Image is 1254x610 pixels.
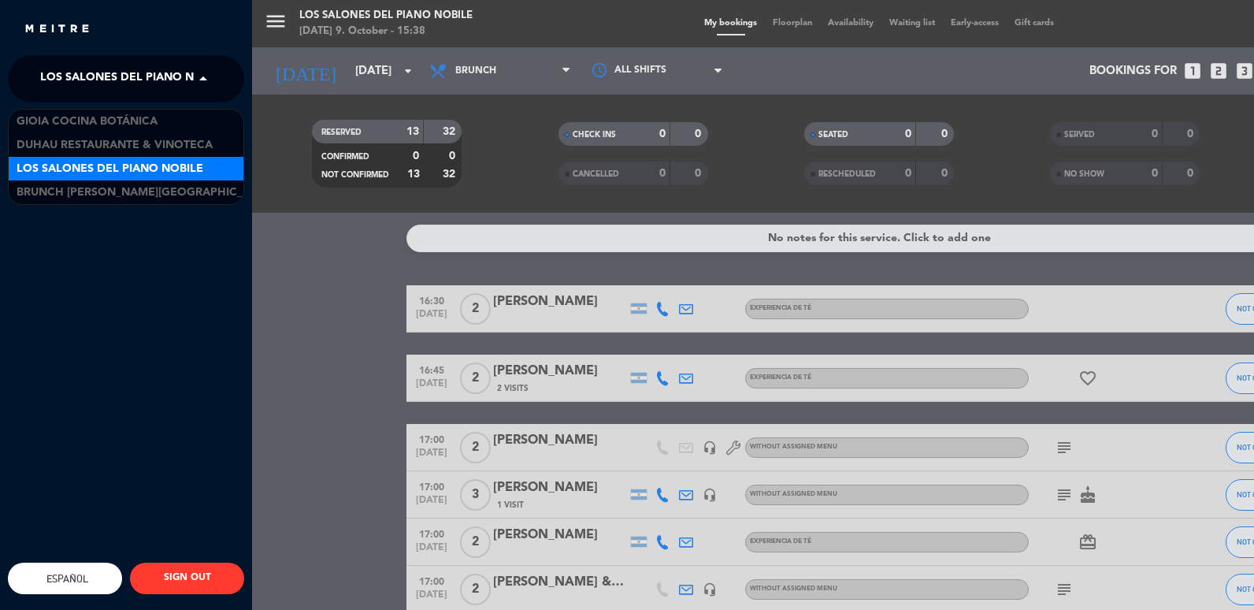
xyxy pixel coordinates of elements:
[24,24,91,35] img: MEITRE
[17,136,213,154] span: Duhau Restaurante & Vinoteca
[17,160,203,178] span: Los Salones del Piano Nobile
[40,62,227,95] span: Los Salones del Piano Nobile
[43,573,88,585] span: Español
[17,184,366,202] span: Brunch [PERSON_NAME][GEOGRAPHIC_DATA][PERSON_NAME]
[130,563,244,594] button: SIGN OUT
[17,113,158,131] span: Gioia Cocina Botánica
